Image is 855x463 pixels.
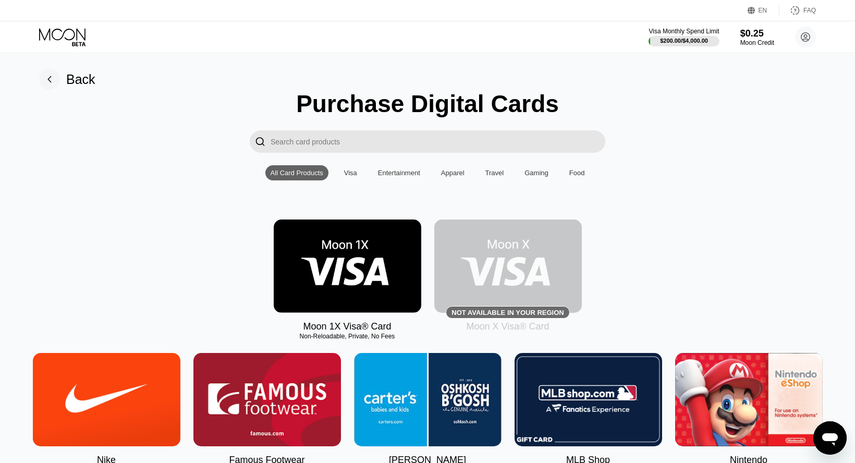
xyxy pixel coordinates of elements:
[485,169,504,177] div: Travel
[466,321,549,332] div: Moon X Visa® Card
[373,165,425,180] div: Entertainment
[271,130,605,153] input: Search card products
[39,69,95,90] div: Back
[813,421,847,455] iframe: Button to launch messaging window
[265,165,328,180] div: All Card Products
[564,165,590,180] div: Food
[296,90,559,118] div: Purchase Digital Cards
[660,38,708,44] div: $200.00 / $4,000.00
[779,5,816,16] div: FAQ
[759,7,767,14] div: EN
[740,28,774,39] div: $0.25
[740,39,774,46] div: Moon Credit
[519,165,554,180] div: Gaming
[66,72,95,87] div: Back
[569,169,585,177] div: Food
[434,220,582,313] div: Not available in your region
[649,28,719,35] div: Visa Monthly Spend Limit
[303,321,391,332] div: Moon 1X Visa® Card
[649,28,719,46] div: Visa Monthly Spend Limit$200.00/$4,000.00
[344,169,357,177] div: Visa
[339,165,362,180] div: Visa
[441,169,465,177] div: Apparel
[436,165,470,180] div: Apparel
[803,7,816,14] div: FAQ
[271,169,323,177] div: All Card Products
[255,136,265,148] div: 
[480,165,509,180] div: Travel
[451,309,564,316] div: Not available in your region
[250,130,271,153] div: 
[748,5,779,16] div: EN
[378,169,420,177] div: Entertainment
[740,28,774,46] div: $0.25Moon Credit
[274,333,421,340] div: Non-Reloadable, Private, No Fees
[524,169,548,177] div: Gaming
